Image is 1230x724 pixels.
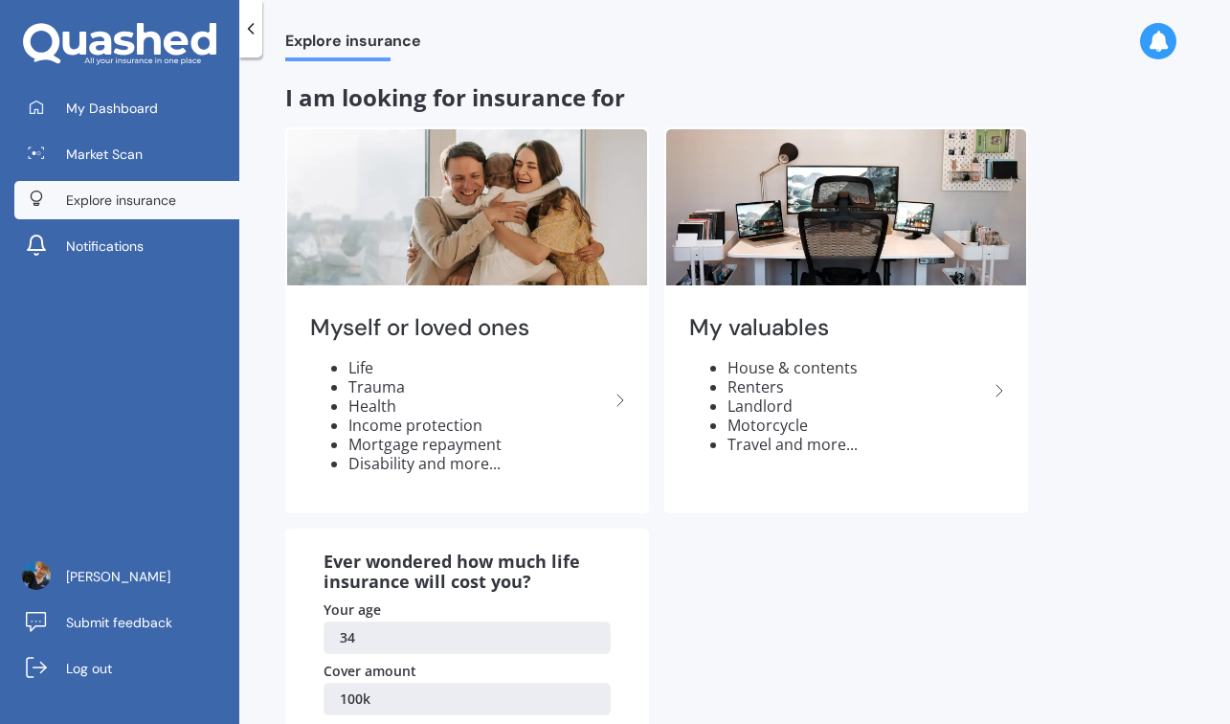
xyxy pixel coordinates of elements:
[348,358,609,377] li: Life
[310,313,609,343] h2: Myself or loved ones
[324,662,611,681] div: Cover amount
[727,358,988,377] li: House & contents
[727,416,988,435] li: Motorcycle
[66,145,143,164] span: Market Scan
[324,683,611,715] a: 100k
[14,227,239,265] a: Notifications
[14,603,239,642] a: Submit feedback
[348,454,609,473] li: Disability and more...
[14,557,239,596] a: [PERSON_NAME]
[348,396,609,416] li: Health
[66,237,144,256] span: Notifications
[324,552,611,593] div: Ever wondered how much life insurance will cost you?
[285,32,421,57] span: Explore insurance
[285,81,625,113] span: I am looking for insurance for
[14,181,239,219] a: Explore insurance
[287,129,647,285] img: Myself or loved ones
[689,313,988,343] h2: My valuables
[14,89,239,127] a: My Dashboard
[727,396,988,416] li: Landlord
[66,659,112,678] span: Log out
[324,600,611,620] div: Your age
[727,435,988,454] li: Travel and more...
[348,416,609,435] li: Income protection
[348,435,609,454] li: Mortgage repayment
[14,135,239,173] a: Market Scan
[66,613,172,632] span: Submit feedback
[324,622,611,654] a: 34
[14,649,239,688] a: Log out
[666,129,1026,285] img: My valuables
[66,191,176,210] span: Explore insurance
[348,377,609,396] li: Trauma
[22,561,51,590] img: ACg8ocLM0nHV41SZsDEO1ZtWa5Qr2cGMEx0GgDoUmiBfa6kQ29vFfyKw=s96-c
[66,99,158,118] span: My Dashboard
[66,567,170,586] span: [PERSON_NAME]
[727,377,988,396] li: Renters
